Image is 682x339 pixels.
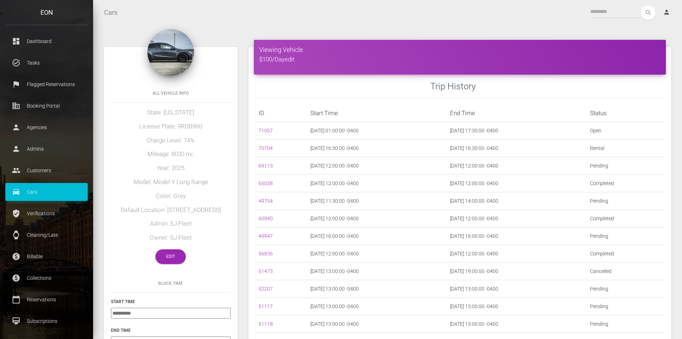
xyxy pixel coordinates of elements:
[5,269,88,287] a: paid Collections
[587,104,664,122] th: Status
[308,210,448,227] td: [DATE] 12:00:00 -0400
[447,280,587,298] td: [DATE] 13:00:00 -0400
[308,192,448,210] td: [DATE] 11:30:00 -0400
[587,157,664,175] td: Pending
[663,9,670,16] i: person
[147,29,194,76] img: 251.png
[258,180,273,186] a: 65038
[5,97,88,115] a: corporate_fare Booking Portal
[258,251,273,256] a: 56836
[447,122,587,140] td: [DATE] 17:30:00 -0400
[11,273,82,283] p: Collections
[258,145,273,151] a: 70704
[111,192,231,201] h5: Color: Grey
[11,165,82,176] p: Customers
[308,315,448,333] td: [DATE] 13:00:00 -0400
[111,220,231,228] h5: Admin: SJ Fleet
[111,108,231,117] h5: State: [US_STATE]
[5,32,88,50] a: dashboard Dashboard
[11,122,82,133] p: Agencies
[587,227,664,245] td: Pending
[111,206,231,215] h5: Default Location: [STREET_ADDRESS]
[5,312,88,330] a: card_membership Subscriptions
[5,54,88,72] a: task_alt Tasks
[447,157,587,175] td: [DATE] 12:00:00 -0400
[447,298,587,315] td: [DATE] 13:00:00 -0400
[111,164,231,173] h5: Year: 2025
[111,234,231,242] h5: Owner: SJ Fleet
[111,150,231,159] h5: Mileage: 8030 mi.
[587,140,664,157] td: Rental
[587,122,664,140] td: Open
[5,226,88,244] a: watch Cleaning/Late
[308,140,448,157] td: [DATE] 16:30:00 -0400
[587,263,664,280] td: Cancelled
[447,104,587,122] th: End Time
[430,80,664,93] h3: Trip History
[587,245,664,263] td: Completed
[256,104,308,122] th: ID
[11,143,82,154] p: Admins
[658,5,677,20] a: person
[11,208,82,219] p: Verifications
[5,291,88,309] a: calendar_today Reservations
[447,175,587,192] td: [DATE] 12:00:00 -0400
[308,245,448,263] td: [DATE] 12:00:00 -0400
[308,227,448,245] td: [DATE] 16:00:00 -0400
[11,36,82,47] p: Dashboard
[587,280,664,298] td: Pending
[11,316,82,326] p: Subscriptions
[5,161,88,179] a: people Customers
[258,233,273,239] a: 49947
[11,57,82,68] p: Tasks
[259,55,661,64] h5: $100/Day
[5,248,88,265] a: paid Billable
[308,104,448,122] th: Start Time
[111,327,231,334] h6: End Time
[111,122,231,131] h5: License Plate: 9RDB960
[155,249,186,264] a: Edit
[11,230,82,240] p: Cleaning/Late
[5,140,88,158] a: person Admins
[447,263,587,280] td: [DATE] 19:00:00 -0400
[447,140,587,157] td: [DATE] 16:30:00 -0400
[308,157,448,175] td: [DATE] 12:00:00 -0400
[285,56,294,63] a: edit
[5,75,88,93] a: flag Flagged Reservations
[308,122,448,140] td: [DATE] 01:00:00 -0400
[258,163,273,169] a: 69113
[11,294,82,305] p: Reservations
[111,136,231,145] h5: Charge Level: 74%
[587,315,664,333] td: Pending
[447,192,587,210] td: [DATE] 14:00:00 -0400
[258,321,273,327] a: 51118
[308,263,448,280] td: [DATE] 13:00:00 -0400
[11,100,82,111] p: Booking Portal
[111,90,231,96] h6: All Vehicle Info
[11,187,82,197] p: Cars
[5,183,88,201] a: drive_eta Cars
[258,286,273,292] a: 52207
[258,216,273,221] a: 60940
[259,45,661,54] h4: Viewing Vehicle
[11,79,82,90] p: Flagged Reservations
[5,118,88,136] a: person Agencies
[258,268,273,274] a: 51473
[587,192,664,210] td: Pending
[258,198,273,204] a: 49754
[447,227,587,245] td: [DATE] 16:00:00 -0400
[587,298,664,315] td: Pending
[308,298,448,315] td: [DATE] 13:00:00 -0400
[5,204,88,222] a: verified_user Verifications
[111,298,231,305] h6: Start Time
[11,251,82,262] p: Billable
[587,175,664,192] td: Completed
[308,280,448,298] td: [DATE] 13:00:00 -0400
[258,303,273,309] a: 51117
[111,178,231,187] h5: Model: Model Y Long Range
[641,5,656,20] button: search
[308,175,448,192] td: [DATE] 12:00:00 -0400
[104,4,117,22] a: Cars
[447,210,587,227] td: [DATE] 12:00:00 -0400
